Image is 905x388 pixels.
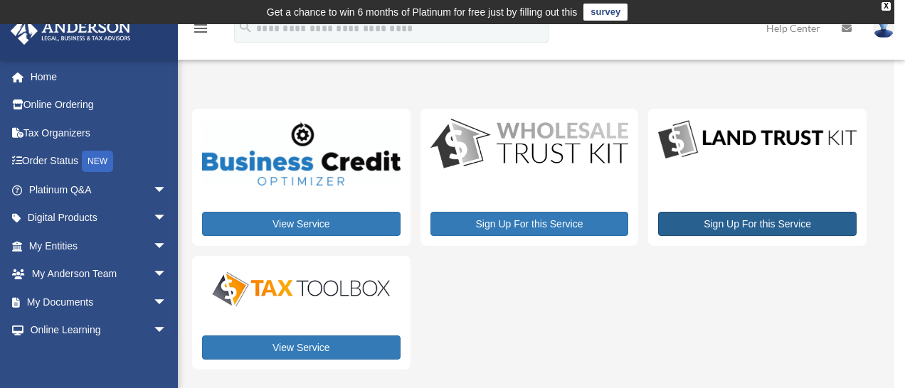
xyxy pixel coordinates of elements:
img: Anderson Advisors Platinum Portal [6,17,135,45]
a: Home [10,63,189,91]
i: menu [192,20,209,37]
span: arrow_drop_down [153,204,181,233]
img: WS-Trust-Kit-lgo-1.jpg [430,119,629,171]
a: Sign Up For this Service [430,212,629,236]
a: Digital Productsarrow_drop_down [10,204,181,232]
a: My Anderson Teamarrow_drop_down [10,260,189,289]
a: View Service [202,212,401,236]
a: Tax Organizers [10,119,189,147]
a: Platinum Q&Aarrow_drop_down [10,176,189,204]
a: My Entitiesarrow_drop_down [10,232,189,260]
a: View Service [202,335,401,360]
img: User Pic [873,18,894,38]
div: Get a chance to win 6 months of Platinum for free just by filling out this [267,4,578,21]
div: NEW [82,151,113,172]
span: arrow_drop_down [153,260,181,289]
img: LandTrust_lgo-1.jpg [658,119,857,161]
span: arrow_drop_down [153,316,181,345]
div: close [882,2,891,11]
a: Sign Up For this Service [658,212,857,236]
span: arrow_drop_down [153,288,181,317]
i: search [238,19,253,35]
a: My Documentsarrow_drop_down [10,288,189,316]
a: Online Learningarrow_drop_down [10,316,189,345]
span: arrow_drop_down [153,232,181,261]
a: Online Ordering [10,91,189,119]
a: menu [192,25,209,37]
a: Order StatusNEW [10,147,189,176]
a: survey [583,4,628,21]
span: arrow_drop_down [153,176,181,205]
